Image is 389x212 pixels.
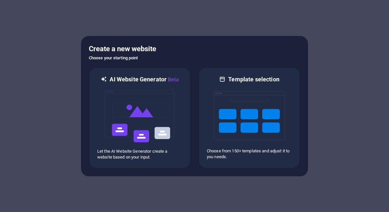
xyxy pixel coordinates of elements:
h6: AI Website Generator [110,76,179,84]
span: Beta [167,77,179,83]
h6: Choose your starting point [89,54,300,62]
h6: Template selection [228,76,279,83]
p: Let the AI Website Generator create a website based on your input. [97,148,182,160]
p: Choose from 150+ templates and adjust it to you needs. [207,148,292,160]
img: ai [104,84,175,148]
div: Template selectionChoose from 150+ templates and adjust it to you needs. [198,67,300,169]
div: AI Website GeneratorBetaaiLet the AI Website Generator create a website based on your input. [89,67,191,169]
h5: Create a new website [89,44,300,54]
